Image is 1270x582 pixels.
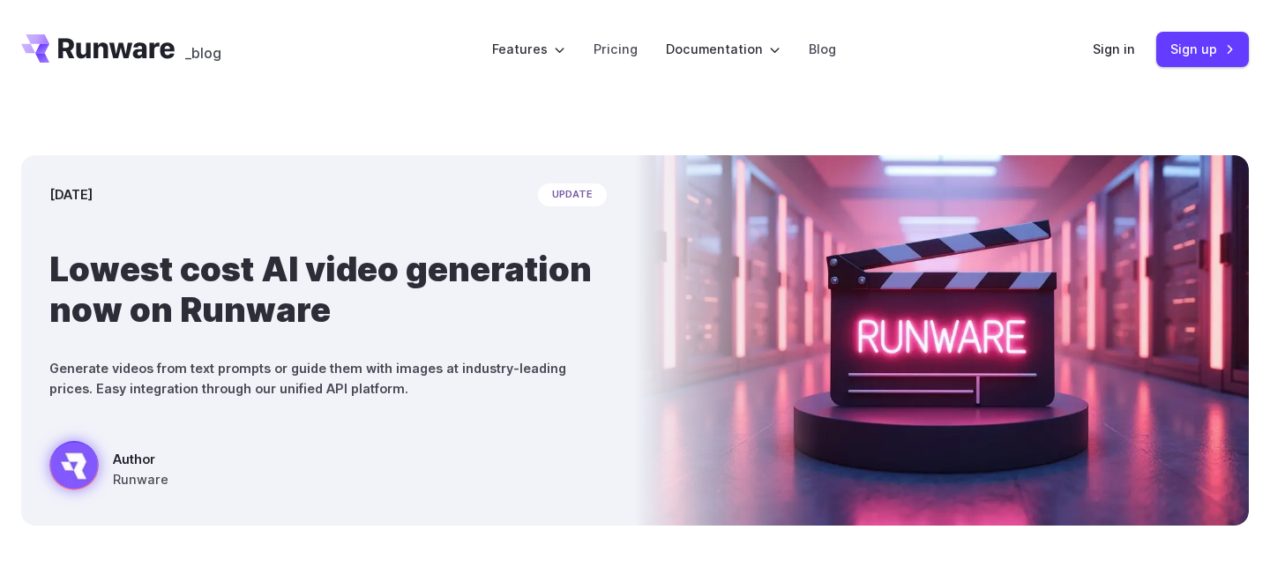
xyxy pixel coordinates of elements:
a: Neon-lit movie clapperboard with the word 'RUNWARE' in a futuristic server room Author Runware [49,441,168,497]
time: [DATE] [49,184,93,205]
span: Author [113,449,168,469]
span: Runware [113,469,168,489]
a: Go to / [21,34,175,63]
span: _blog [185,46,221,60]
a: Blog [809,39,836,59]
span: update [538,183,607,206]
a: Sign in [1093,39,1135,59]
label: Features [492,39,565,59]
a: Sign up [1156,32,1249,66]
h1: Lowest cost AI video generation now on Runware [49,249,607,330]
label: Documentation [666,39,781,59]
a: _blog [185,34,221,63]
img: Neon-lit movie clapperboard with the word 'RUNWARE' in a futuristic server room [635,155,1249,526]
p: Generate videos from text prompts or guide them with images at industry-leading prices. Easy inte... [49,358,607,399]
a: Pricing [594,39,638,59]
